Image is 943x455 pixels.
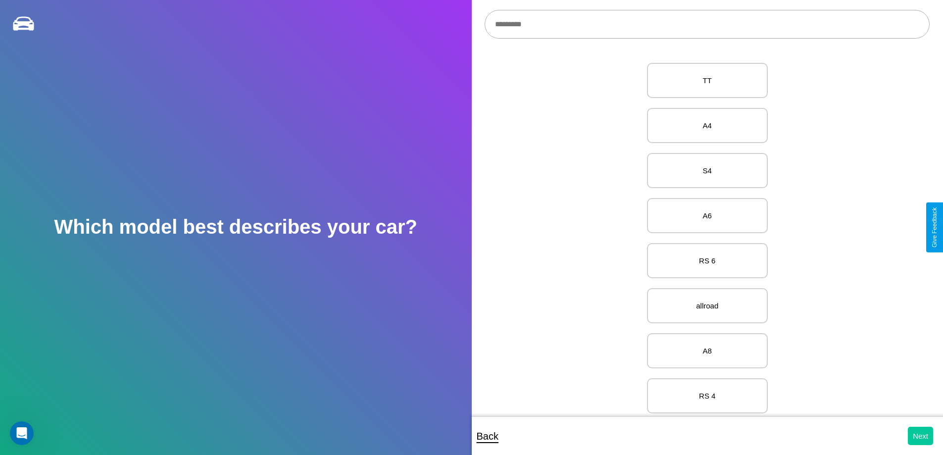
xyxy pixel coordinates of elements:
[658,389,757,403] p: RS 4
[658,74,757,87] p: TT
[10,421,34,445] iframe: Intercom live chat
[477,427,498,445] p: Back
[658,164,757,177] p: S4
[658,344,757,357] p: A8
[658,119,757,132] p: A4
[658,209,757,222] p: A6
[908,427,933,445] button: Next
[931,207,938,248] div: Give Feedback
[54,216,417,238] h2: Which model best describes your car?
[658,299,757,312] p: allroad
[658,254,757,267] p: RS 6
